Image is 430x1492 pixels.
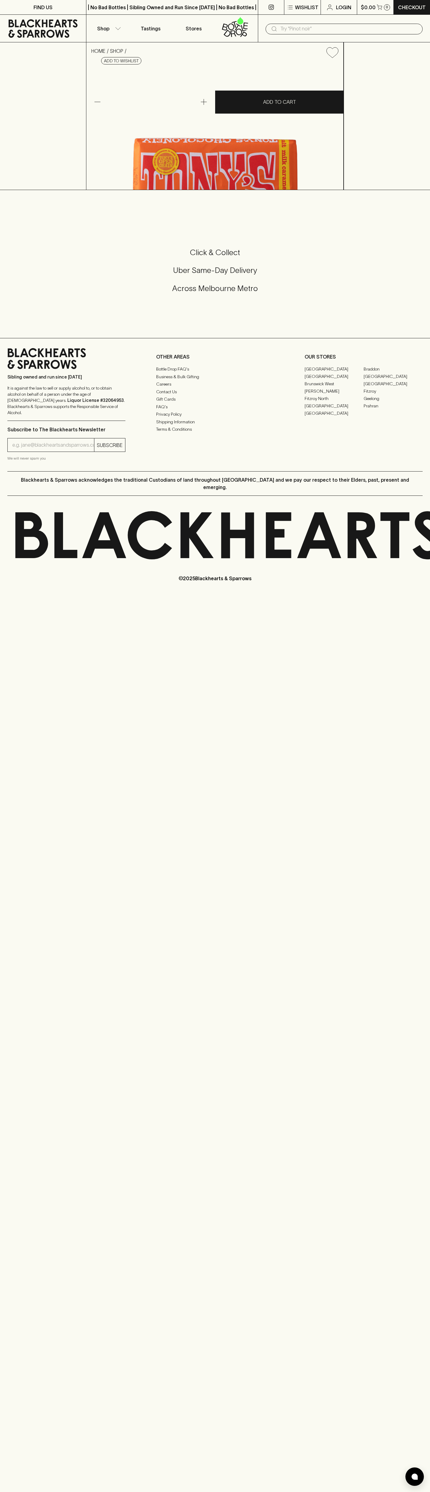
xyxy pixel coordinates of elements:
[7,455,125,461] p: We will never spam you
[97,441,123,449] p: SUBSCRIBE
[361,4,376,11] p: $0.00
[86,63,343,190] img: 79458.png
[7,265,423,275] h5: Uber Same-Day Delivery
[156,381,274,388] a: Careers
[305,353,423,360] p: OUR STORES
[156,388,274,395] a: Contact Us
[156,373,274,380] a: Business & Bulk Gifting
[186,25,202,32] p: Stores
[101,57,141,64] button: Add to wishlist
[156,418,274,425] a: Shipping Information
[364,395,423,402] a: Geelong
[91,48,105,54] a: HOME
[386,6,388,9] p: 0
[156,411,274,418] a: Privacy Policy
[156,396,274,403] a: Gift Cards
[215,91,344,114] button: ADD TO CART
[86,15,129,42] button: Shop
[141,25,160,32] p: Tastings
[305,410,364,417] a: [GEOGRAPHIC_DATA]
[364,365,423,373] a: Braddon
[324,45,341,60] button: Add to wishlist
[305,373,364,380] a: [GEOGRAPHIC_DATA]
[129,15,172,42] a: Tastings
[305,387,364,395] a: [PERSON_NAME]
[172,15,215,42] a: Stores
[364,387,423,395] a: Fitzroy
[305,380,364,387] a: Brunswick West
[12,476,418,491] p: Blackhearts & Sparrows acknowledges the traditional Custodians of land throughout [GEOGRAPHIC_DAT...
[12,440,94,450] input: e.g. jane@blackheartsandsparrows.com.au
[34,4,53,11] p: FIND US
[412,1474,418,1480] img: bubble-icon
[7,426,125,433] p: Subscribe to The Blackhearts Newsletter
[336,4,351,11] p: Login
[67,398,124,403] strong: Liquor License #32064953
[263,98,296,106] p: ADD TO CART
[280,24,418,34] input: Try "Pinot noir"
[364,402,423,410] a: Prahran
[364,380,423,387] a: [GEOGRAPHIC_DATA]
[7,223,423,326] div: Call to action block
[156,353,274,360] p: OTHER AREAS
[305,402,364,410] a: [GEOGRAPHIC_DATA]
[364,373,423,380] a: [GEOGRAPHIC_DATA]
[7,374,125,380] p: Sibling owned and run since [DATE]
[295,4,318,11] p: Wishlist
[110,48,123,54] a: SHOP
[97,25,109,32] p: Shop
[305,365,364,373] a: [GEOGRAPHIC_DATA]
[7,385,125,416] p: It is against the law to sell or supply alcohol to, or to obtain alcohol on behalf of a person un...
[7,247,423,258] h5: Click & Collect
[398,4,426,11] p: Checkout
[7,283,423,293] h5: Across Melbourne Metro
[156,403,274,410] a: FAQ's
[156,366,274,373] a: Bottle Drop FAQ's
[305,395,364,402] a: Fitzroy North
[94,438,125,452] button: SUBSCRIBE
[156,426,274,433] a: Terms & Conditions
